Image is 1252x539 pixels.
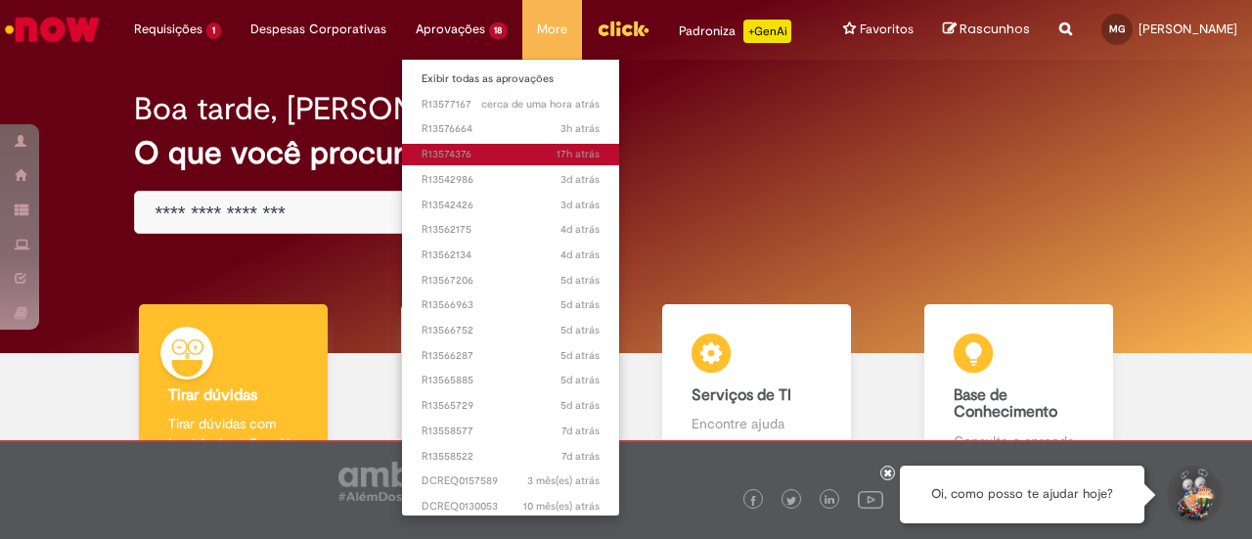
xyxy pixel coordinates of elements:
span: R13566752 [422,323,601,338]
p: Tirar dúvidas com Lupi Assist e Gen Ai [168,414,298,453]
img: logo_footer_twitter.png [786,496,796,506]
a: Base de Conhecimento Consulte e aprenda [888,304,1150,473]
time: 25/09/2025 13:57:28 [560,323,600,337]
a: Aberto R13574376 : [402,144,620,165]
span: R13542986 [422,172,601,188]
a: Aberto R13565885 : [402,370,620,391]
span: More [537,20,567,39]
time: 25/09/2025 19:56:31 [560,222,600,237]
span: 3d atrás [560,172,600,187]
button: Iniciar Conversa de Suporte [1164,466,1223,524]
span: 1 [206,22,221,39]
span: [PERSON_NAME] [1139,21,1237,37]
img: logo_footer_facebook.png [748,496,758,506]
time: 25/09/2025 14:33:32 [560,297,600,312]
a: Aberto R13566287 : [402,345,620,367]
span: R13565729 [422,398,601,414]
time: 25/09/2025 11:55:31 [560,348,600,363]
span: 3h atrás [560,121,600,136]
span: Aprovações [416,20,485,39]
img: logo_footer_linkedin.png [825,495,834,507]
span: R13562175 [422,222,601,238]
time: 25/09/2025 19:41:40 [560,247,600,262]
span: R13567206 [422,273,601,289]
span: Despesas Corporativas [250,20,386,39]
span: 7d atrás [561,424,600,438]
b: Tirar dúvidas [168,385,257,405]
time: 23/09/2025 11:27:16 [561,424,600,438]
span: 5d atrás [560,373,600,387]
span: R13577167 [422,97,601,112]
a: Tirar dúvidas Tirar dúvidas com Lupi Assist e Gen Ai [103,304,365,473]
a: Exibir todas as aprovações [402,68,620,90]
span: R13558577 [422,424,601,439]
b: Base de Conhecimento [954,385,1057,423]
span: 10 mês(es) atrás [523,499,600,514]
h2: O que você procura hoje? [134,136,1117,170]
img: ServiceNow [2,10,103,49]
span: DCREQ0157589 [422,473,601,489]
p: Encontre ajuda [692,414,822,433]
div: Padroniza [679,20,791,43]
a: Aberto R13566752 : [402,320,620,341]
a: Aberto R13562134 : [402,245,620,266]
span: R13562134 [422,247,601,263]
time: 25/09/2025 10:51:49 [560,373,600,387]
span: Favoritos [860,20,914,39]
time: 25/09/2025 15:06:13 [560,273,600,288]
a: Aberto R13576664 : [402,118,620,140]
a: Aberto R13566963 : [402,294,620,316]
span: 4d atrás [560,222,600,237]
a: Aberto R13542986 : [402,169,620,191]
a: Serviços de TI Encontre ajuda [626,304,888,473]
a: Aberto R13558577 : [402,421,620,442]
span: cerca de uma hora atrás [481,97,600,112]
p: +GenAi [743,20,791,43]
img: logo_footer_ambev_rotulo_gray.png [338,462,451,501]
time: 27/09/2025 09:53:49 [560,172,600,187]
span: Requisições [134,20,202,39]
ul: Aprovações [401,59,621,517]
p: Consulte e aprenda [954,431,1084,451]
div: Oi, como posso te ajudar hoje? [900,466,1144,523]
span: 5d atrás [560,348,600,363]
a: Aberto R13567206 : [402,270,620,292]
time: 28/09/2025 22:59:26 [557,147,600,161]
time: 27/09/2025 09:53:12 [560,198,600,212]
span: 7d atrás [561,449,600,464]
time: 23/09/2025 11:20:47 [561,449,600,464]
a: Aberto DCREQ0130053 : [402,496,620,517]
img: logo_footer_youtube.png [858,486,883,512]
span: 5d atrás [560,273,600,288]
time: 25/09/2025 10:24:57 [560,398,600,413]
a: Catálogo de Ofertas Abra uma solicitação [365,304,627,473]
span: 18 [489,22,509,39]
a: Aberto R13542426 : [402,195,620,216]
span: R13576664 [422,121,601,137]
time: 29/09/2025 12:44:39 [560,121,600,136]
span: 3 mês(es) atrás [527,473,600,488]
span: 5d atrás [560,323,600,337]
span: R13558522 [422,449,601,465]
span: R13574376 [422,147,601,162]
span: MG [1109,22,1125,35]
time: 05/12/2024 03:54:58 [523,499,600,514]
span: 4d atrás [560,247,600,262]
a: Rascunhos [943,21,1030,39]
h2: Boa tarde, [PERSON_NAME] [134,92,530,126]
img: click_logo_yellow_360x200.png [597,14,649,43]
span: R13565885 [422,373,601,388]
a: Aberto R13577167 : [402,94,620,115]
span: R13566963 [422,297,601,313]
span: R13566287 [422,348,601,364]
b: Serviços de TI [692,385,791,405]
span: Rascunhos [960,20,1030,38]
span: R13542426 [422,198,601,213]
a: Aberto R13565729 : [402,395,620,417]
time: 25/06/2025 15:40:46 [527,473,600,488]
span: DCREQ0130053 [422,499,601,515]
a: Aberto R13558522 : [402,446,620,468]
span: 5d atrás [560,398,600,413]
span: 17h atrás [557,147,600,161]
span: 5d atrás [560,297,600,312]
